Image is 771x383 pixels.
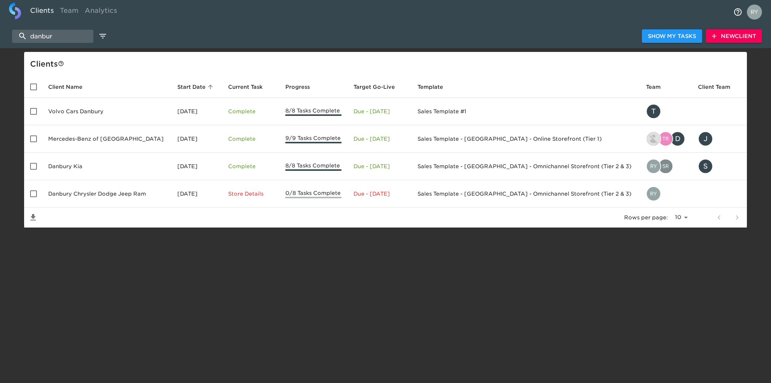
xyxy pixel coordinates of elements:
[279,125,347,153] td: 9/9 Tasks Complete
[354,163,405,170] p: Due - [DATE]
[171,98,222,125] td: [DATE]
[411,98,640,125] td: Sales Template #1
[57,3,82,21] a: Team
[648,32,696,41] span: Show My Tasks
[171,125,222,153] td: [DATE]
[712,32,756,41] span: New Client
[642,29,702,43] button: Show My Tasks
[646,159,686,174] div: ryan.dale@roadster.com, srihetha.malgani@cdk.com
[646,186,686,201] div: ryan.dale@roadster.com
[354,190,405,198] p: Due - [DATE]
[646,82,670,91] span: Team
[82,3,120,21] a: Analytics
[671,212,690,223] select: rows per page
[659,132,672,146] img: tristan.walk@roadster.com
[747,5,762,20] img: Profile
[228,108,273,115] p: Complete
[354,108,405,115] p: Due - [DATE]
[698,131,713,146] div: J
[411,125,640,153] td: Sales Template - [GEOGRAPHIC_DATA] - Online Storefront (Tier 1)
[24,208,42,226] button: Save List
[42,180,171,208] td: Danbury Chrysler Dodge Jeep Ram
[42,153,171,180] td: Danbury Kia
[171,153,222,180] td: [DATE]
[279,98,347,125] td: 8/8 Tasks Complete
[354,135,405,143] p: Due - [DATE]
[411,180,640,208] td: Sales Template - [GEOGRAPHIC_DATA] - Omnichannel Storefront (Tier 2 & 3)
[624,214,668,221] p: Rows per page:
[647,160,660,173] img: ryan.dale@roadster.com
[96,30,109,43] button: edit
[58,61,64,67] svg: This is a list of all of your clients and clients shared with you
[177,82,215,91] span: Start Date
[411,153,640,180] td: Sales Template - [GEOGRAPHIC_DATA] - Omnichannel Storefront (Tier 2 & 3)
[285,82,320,91] span: Progress
[706,29,762,43] button: NewClient
[354,82,405,91] span: Target Go-Live
[729,3,747,21] button: notifications
[417,82,453,91] span: Template
[42,98,171,125] td: Volvo Cars Danbury
[354,82,395,91] span: Calculated based on the start date and the duration of all Tasks contained in this Hub.
[647,187,660,201] img: ryan.dale@roadster.com
[698,82,740,91] span: Client Team
[646,131,686,146] div: lowell@roadster.com, tristan.walk@roadster.com, david@roadster.com
[646,104,686,119] div: tracy@roadster.com
[647,132,660,146] img: lowell@roadster.com
[659,160,672,173] img: srihetha.malgani@cdk.com
[646,104,661,119] div: T
[698,131,741,146] div: jmessner@mbofdanbury.com
[279,180,347,208] td: 0/8 Tasks Complete
[27,3,57,21] a: Clients
[171,180,222,208] td: [DATE]
[48,82,92,91] span: Client Name
[30,58,744,70] div: Client s
[670,131,685,146] div: D
[12,30,93,43] input: search
[24,76,747,228] table: enhanced table
[228,82,263,91] span: This is the next Task in this Hub that should be completed
[228,163,273,170] p: Complete
[9,3,21,19] img: logo
[228,190,273,198] p: Store Details
[698,159,741,174] div: ssinardi@danburyauto.com
[228,135,273,143] p: Complete
[698,159,713,174] div: S
[279,153,347,180] td: 8/8 Tasks Complete
[42,125,171,153] td: Mercedes-Benz of [GEOGRAPHIC_DATA]
[228,82,273,91] span: Current Task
